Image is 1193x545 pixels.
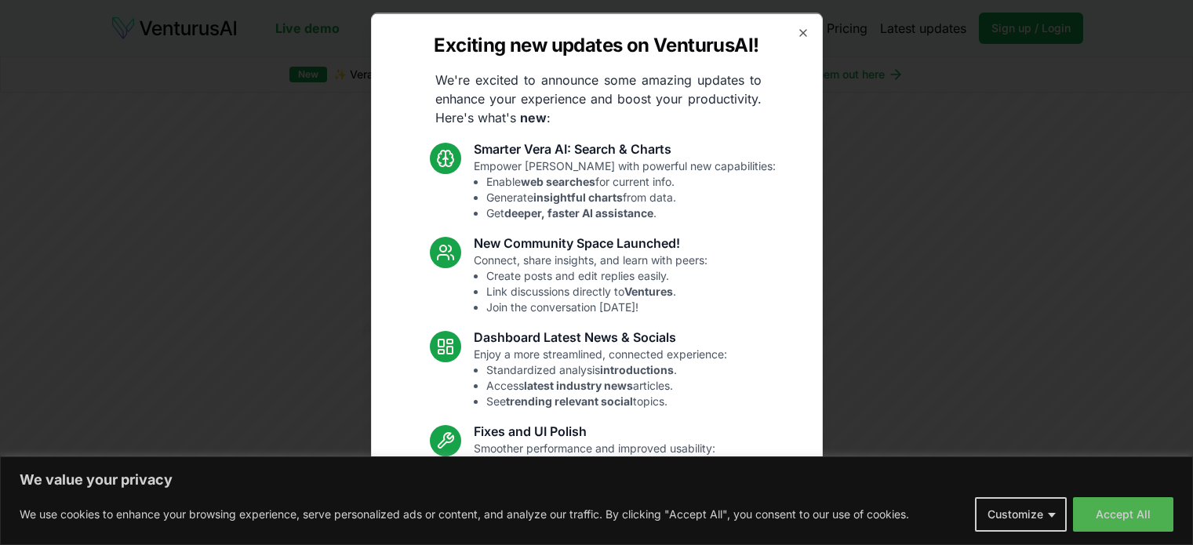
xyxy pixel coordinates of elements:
li: Enable for current info. [486,173,776,189]
li: Get . [486,205,776,220]
strong: web searches [521,174,595,187]
strong: new [520,109,547,125]
li: Fixed mobile chat & sidebar glitches. [486,471,715,487]
li: Join the conversation [DATE]! [486,299,707,314]
strong: deeper, faster AI assistance [504,205,653,219]
h3: Smarter Vera AI: Search & Charts [474,139,776,158]
li: Create posts and edit replies easily. [486,267,707,283]
p: Connect, share insights, and learn with peers: [474,252,707,314]
p: Empower [PERSON_NAME] with powerful new capabilities: [474,158,776,220]
h2: Exciting new updates on VenturusAI! [434,32,758,57]
strong: trending relevant social [506,394,633,407]
li: Access articles. [486,377,727,393]
p: Enjoy a more streamlined, connected experience: [474,346,727,409]
li: Link discussions directly to . [486,283,707,299]
h3: Dashboard Latest News & Socials [474,327,727,346]
p: Smoother performance and improved usability: [474,440,715,503]
strong: latest industry news [524,378,633,391]
li: See topics. [486,393,727,409]
li: Enhanced overall UI consistency. [486,487,715,503]
h3: Fixes and UI Polish [474,421,715,440]
strong: introductions [600,362,674,376]
li: Resolved Vera chart loading issue. [486,456,715,471]
strong: Ventures [624,284,673,297]
li: Generate from data. [486,189,776,205]
h3: New Community Space Launched! [474,233,707,252]
p: We're excited to announce some amazing updates to enhance your experience and boost your producti... [423,70,774,126]
strong: insightful charts [533,190,623,203]
li: Standardized analysis . [486,362,727,377]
